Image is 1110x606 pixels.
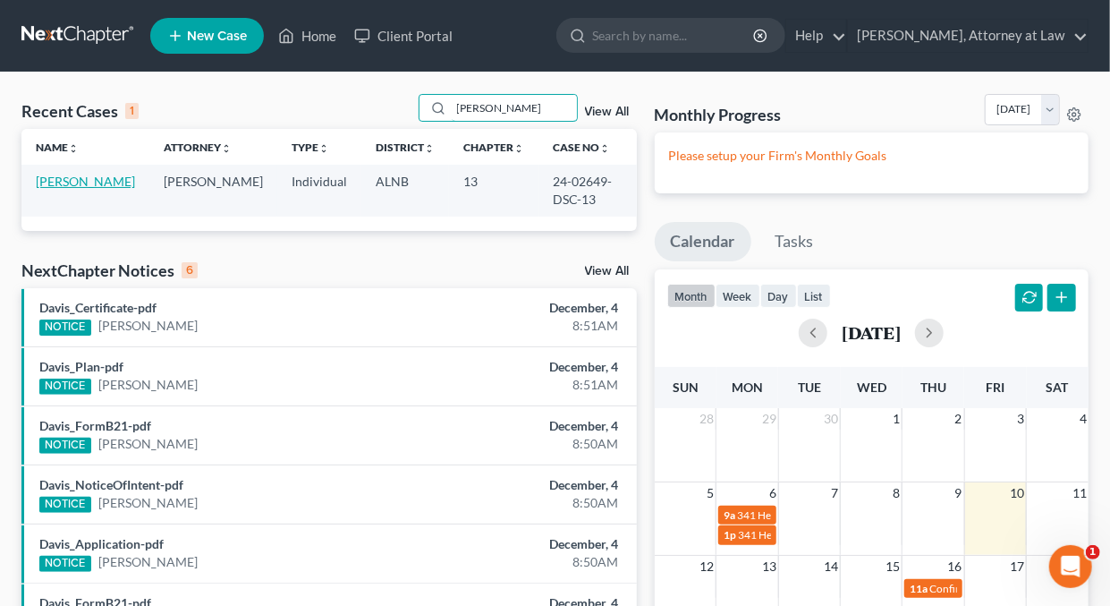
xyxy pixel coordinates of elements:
a: View All [585,106,630,118]
span: 16 [946,556,964,577]
span: Sun [673,380,699,395]
a: Davis_Certificate-pdf [39,300,157,315]
div: 6 [182,262,198,278]
a: [PERSON_NAME], Attorney at Law [848,20,1088,52]
span: Wed [857,380,886,395]
span: 5 [705,482,716,504]
a: [PERSON_NAME] [36,174,135,189]
iframe: Intercom live chat [1049,545,1092,588]
i: unfold_more [424,143,435,154]
button: list [797,284,831,308]
span: 341 Hearing for Six, [PERSON_NAME] [737,508,915,522]
i: unfold_more [68,143,79,154]
p: Please setup your Firm's Monthly Goals [669,147,1074,165]
span: 1 [1086,545,1100,559]
span: 12 [698,556,716,577]
div: December, 4 [437,358,619,376]
div: NOTICE [39,556,91,572]
a: Davis_FormB21-pdf [39,418,151,433]
span: 9 [953,482,964,504]
a: Client Portal [345,20,462,52]
a: Davis_Application-pdf [39,536,164,551]
span: 3 [1015,408,1026,430]
span: Sat [1046,380,1069,395]
i: unfold_more [599,143,610,154]
div: NOTICE [39,320,91,336]
div: December, 4 [437,417,619,435]
div: December, 4 [437,535,619,553]
button: month [667,284,716,308]
span: Mon [732,380,763,395]
span: 1 [891,408,902,430]
span: 10 [1008,482,1026,504]
span: 28 [698,408,716,430]
a: [PERSON_NAME] [98,435,198,453]
a: Typeunfold_more [292,141,329,154]
td: Individual [277,165,361,216]
i: unfold_more [221,143,232,154]
h3: Monthly Progress [655,104,782,125]
div: Recent Cases [21,100,139,122]
span: Tue [798,380,821,395]
span: Thu [920,380,946,395]
div: December, 4 [437,476,619,494]
span: 15 [884,556,902,577]
span: 17 [1008,556,1026,577]
span: 341 Hearing for [PERSON_NAME] [738,528,898,542]
div: 8:51AM [437,376,619,394]
span: 9a [724,508,735,522]
h2: [DATE] [842,323,901,342]
a: Nameunfold_more [36,141,79,154]
a: Case Nounfold_more [553,141,610,154]
span: 30 [822,408,840,430]
div: 8:51AM [437,317,619,335]
a: [PERSON_NAME] [98,553,198,571]
div: 8:50AM [437,435,619,453]
div: 8:50AM [437,553,619,571]
div: NOTICE [39,438,91,454]
i: unfold_more [318,143,329,154]
span: 6 [767,482,778,504]
td: [PERSON_NAME] [149,165,277,216]
i: unfold_more [513,143,524,154]
a: Calendar [655,222,751,261]
button: week [716,284,760,308]
a: Tasks [759,222,830,261]
td: 13 [449,165,538,216]
span: 29 [760,408,778,430]
div: 1 [125,103,139,119]
input: Search by name... [592,19,756,52]
div: NOTICE [39,497,91,513]
span: Fri [986,380,1004,395]
span: 13 [760,556,778,577]
td: ALNB [361,165,449,216]
span: 7 [829,482,840,504]
a: Chapterunfold_more [463,141,524,154]
a: Home [269,20,345,52]
a: Help [786,20,846,52]
input: Search by name... [452,95,577,121]
a: Davis_Plan-pdf [39,359,123,374]
span: New Case [187,30,247,43]
div: NOTICE [39,379,91,395]
a: [PERSON_NAME] [98,317,198,335]
span: 4 [1078,408,1089,430]
a: Attorneyunfold_more [164,141,232,154]
a: View All [585,265,630,277]
button: day [760,284,797,308]
div: 8:50AM [437,494,619,512]
div: NextChapter Notices [21,260,198,281]
span: 14 [822,556,840,577]
span: 1p [724,528,736,542]
div: December, 4 [437,299,619,317]
td: 24-02649-DSC-13 [538,165,637,216]
span: 8 [891,482,902,504]
a: [PERSON_NAME] [98,376,198,394]
span: 11a [910,582,928,595]
a: [PERSON_NAME] [98,494,198,512]
span: 11 [1071,482,1089,504]
span: 2 [953,408,964,430]
a: Districtunfold_more [376,141,435,154]
a: Davis_NoticeOfIntent-pdf [39,477,183,492]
